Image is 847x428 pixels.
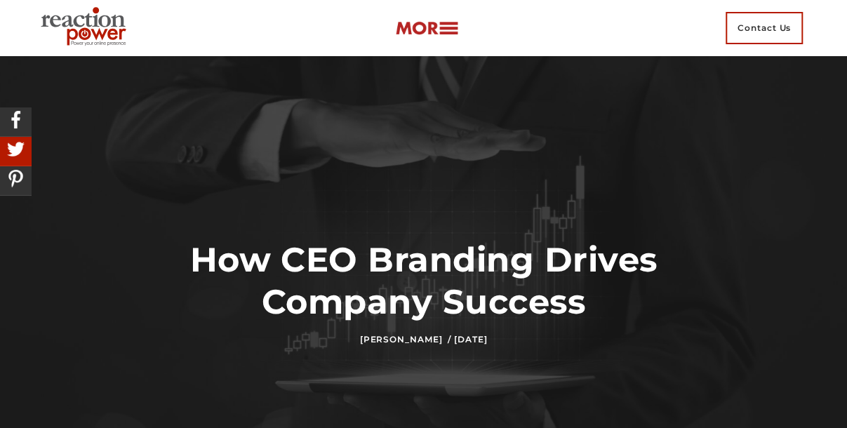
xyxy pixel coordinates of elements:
[4,166,28,191] img: Share On Pinterest
[360,334,451,345] a: [PERSON_NAME] /
[4,137,28,161] img: Share On Twitter
[454,334,487,345] time: [DATE]
[395,20,458,36] img: more-btn.png
[35,3,137,53] img: Executive Branding | Personal Branding Agency
[4,107,28,132] img: Share On Facebook
[168,239,680,323] h1: How CEO Branding Drives Company Success
[726,12,803,44] span: Contact Us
